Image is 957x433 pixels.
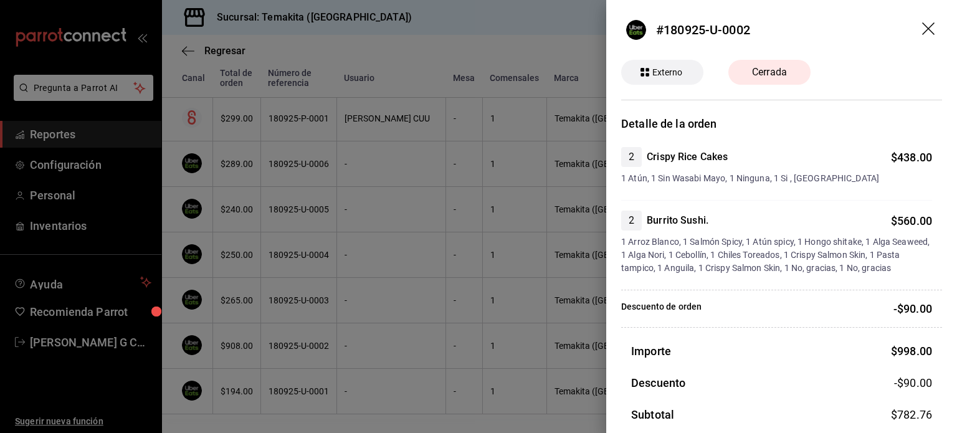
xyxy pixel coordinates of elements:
[621,236,932,275] span: 1 Arroz Blanco, 1 Salmón Spicy, 1 Atún spicy, 1 Hongo shitake, 1 Alga Seaweed, 1 Alga Nori, 1 Ceb...
[891,408,932,421] span: $ 782.76
[621,300,702,317] p: Descuento de orden
[621,172,932,185] span: 1 Atún, 1 Sin Wasabi Mayo, 1 Ninguna, 1 Si , [GEOGRAPHIC_DATA]
[647,150,728,164] h4: Crispy Rice Cakes
[891,151,932,164] span: $ 438.00
[891,214,932,227] span: $ 560.00
[621,150,642,164] span: 2
[647,213,708,228] h4: Burrito Sushi.
[621,213,642,228] span: 2
[631,343,671,359] h3: Importe
[647,66,688,79] span: Externo
[631,374,685,391] h3: Descuento
[894,374,932,391] span: -$90.00
[891,345,932,358] span: $ 998.00
[893,300,932,317] p: -$90.00
[631,406,674,423] h3: Subtotal
[922,22,937,37] button: drag
[745,65,794,80] span: Cerrada
[656,21,750,39] div: #180925-U-0002
[621,115,942,132] h3: Detalle de la orden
